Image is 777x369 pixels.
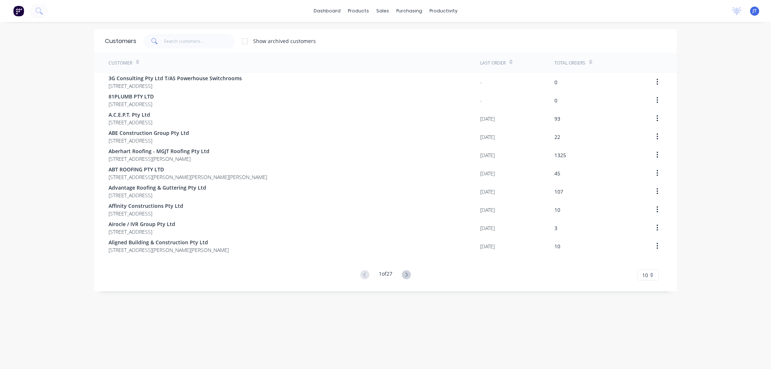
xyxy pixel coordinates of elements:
[426,5,461,16] div: productivity
[109,119,152,126] span: [STREET_ADDRESS]
[480,60,506,66] div: Last Order
[109,147,209,155] span: Aberhart Roofing - MGJT Roofing Pty Ltd
[480,78,482,86] div: -
[109,220,175,228] span: Airocle / IVR Group Pty Ltd
[253,37,316,45] div: Show archived customers
[554,170,560,177] div: 45
[109,129,189,137] span: ABE Construction Group Pty Ltd
[480,206,495,214] div: [DATE]
[109,60,132,66] div: Customer
[554,133,560,141] div: 22
[109,246,229,254] span: [STREET_ADDRESS][PERSON_NAME][PERSON_NAME]
[554,206,560,214] div: 10
[109,93,154,100] span: 81PLUMB PTY LTD
[164,34,235,48] input: Search customers...
[554,224,557,232] div: 3
[379,270,392,280] div: 1 of 27
[554,115,560,123] div: 93
[109,155,209,163] span: [STREET_ADDRESS][PERSON_NAME]
[554,78,557,86] div: 0
[109,137,189,144] span: [STREET_ADDRESS]
[109,184,206,191] span: Advantage Roofing & Guttering Pty Ltd
[109,238,229,246] span: Aligned Building & Construction Pty Ltd
[310,5,344,16] a: dashboard
[554,188,563,195] div: 107
[109,191,206,199] span: [STREET_ADDRESS]
[373,5,393,16] div: sales
[109,202,183,210] span: Affinity Constructions Pty Ltd
[753,8,757,14] span: JT
[480,188,495,195] div: [DATE]
[554,151,566,159] div: 1325
[109,173,267,181] span: [STREET_ADDRESS][PERSON_NAME][PERSON_NAME][PERSON_NAME]
[554,60,585,66] div: Total Orders
[109,100,154,108] span: [STREET_ADDRESS]
[344,5,373,16] div: products
[480,115,495,123] div: [DATE]
[480,170,495,177] div: [DATE]
[480,97,482,104] div: -
[642,271,648,279] span: 10
[480,242,495,250] div: [DATE]
[109,166,267,173] span: ABT ROOFING PTY LTD
[109,74,242,82] span: 3G Consulting Pty Ltd T/AS Powerhouse Switchrooms
[109,210,183,217] span: [STREET_ADDRESS]
[109,228,175,236] span: [STREET_ADDRESS]
[480,224,495,232] div: [DATE]
[109,111,152,119] span: A.C.E.P.T. Pty Ltd
[480,133,495,141] div: [DATE]
[554,97,557,104] div: 0
[480,151,495,159] div: [DATE]
[13,5,24,16] img: Factory
[105,37,136,46] div: Customers
[393,5,426,16] div: purchasing
[109,82,242,90] span: [STREET_ADDRESS]
[554,242,560,250] div: 10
